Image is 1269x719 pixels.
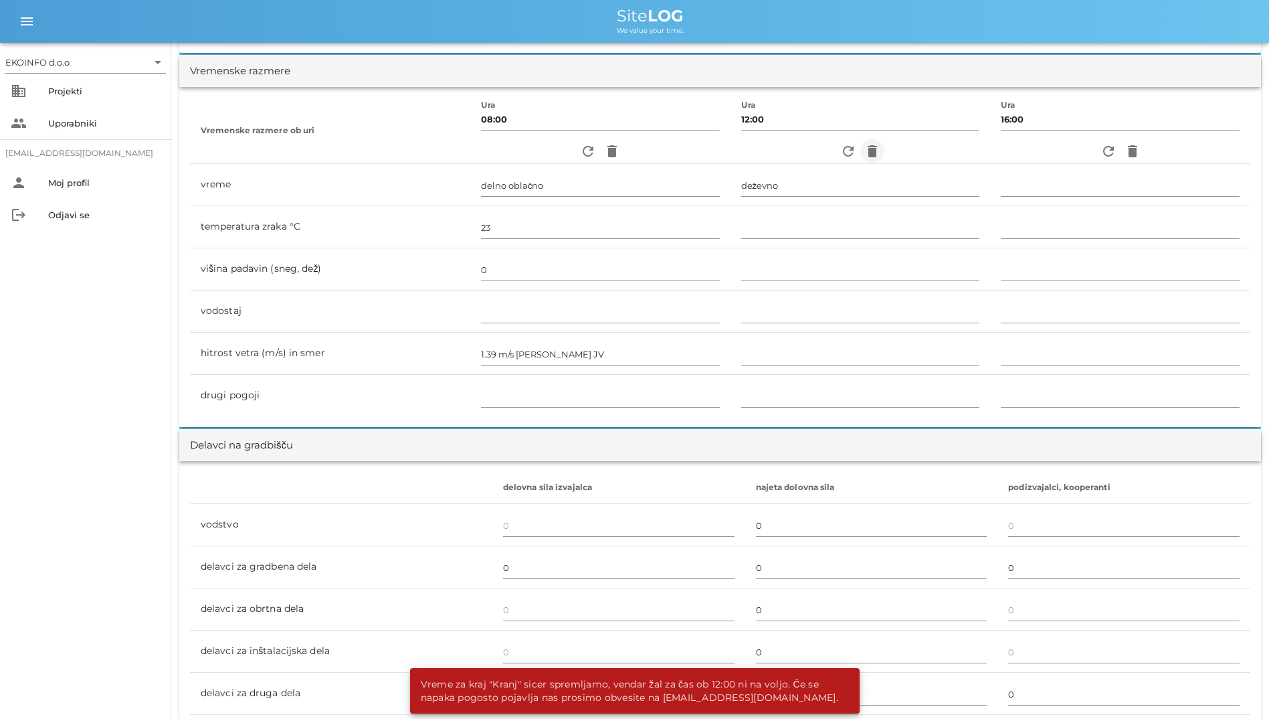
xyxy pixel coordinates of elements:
input: 0 [756,599,987,621]
label: Ura [1001,100,1015,110]
td: temperatura zraka °C [190,206,470,248]
label: Ura [741,100,756,110]
td: drugi pogoji [190,375,470,416]
th: Vremenske razmere ob uri [190,98,470,164]
input: 0 [1008,641,1240,663]
th: podizvajalci, kooperanti [997,472,1250,504]
span: We value your time. [617,26,684,35]
input: 0 [756,557,987,578]
div: Projekti [48,86,161,96]
i: logout [11,207,27,223]
input: 0 [503,515,735,536]
i: refresh [1100,143,1116,159]
div: Moj profil [48,177,161,188]
div: Delavci na gradbišču [190,438,293,453]
b: LOG [648,6,684,25]
label: Ura [481,100,496,110]
td: višina padavin (sneg, dež) [190,248,470,291]
td: delavci za druga dela [190,673,492,715]
div: Vremenske razmere [190,64,290,79]
i: menu [19,13,35,29]
i: delete [864,143,880,159]
div: Pripomoček za klepet [1202,655,1269,719]
div: EKOINFO d.o.o [5,56,70,68]
th: najeta dolovna sila [745,472,998,504]
input: 0 [756,515,987,536]
i: delete [1125,143,1141,159]
iframe: Chat Widget [1202,655,1269,719]
div: Uporabniki [48,118,161,129]
td: vodostaj [190,291,470,333]
td: vodstvo [190,504,492,546]
i: business [11,83,27,99]
td: hitrost vetra (m/s) in smer [190,333,470,375]
div: Odjavi se [48,210,161,220]
input: 0 [1008,515,1240,536]
div: EKOINFO d.o.o [5,52,166,73]
input: 0 [756,684,987,705]
td: delavci za inštalacijska dela [190,631,492,673]
i: delete [604,143,620,159]
i: person [11,175,27,191]
input: 0 [1008,599,1240,621]
i: refresh [840,143,856,159]
td: delavci za gradbena dela [190,546,492,588]
th: delovna sila izvajalca [492,472,745,504]
span: Site [617,6,684,25]
i: arrow_drop_down [150,54,166,70]
input: 0 [503,599,735,621]
input: 0 [756,641,987,663]
i: people [11,115,27,131]
input: 0 [1008,557,1240,578]
i: refresh [580,143,596,159]
div: Vreme za kraj "Kranj" sicer spremljamo, vendar žal za čas ob 12:00 ni na voljo. Če se napaka pogo... [410,668,854,714]
input: 0 [1008,684,1240,705]
input: 0 [503,641,735,663]
td: vreme [190,164,470,206]
td: delavci za obrtna dela [190,588,492,631]
input: 0 [503,557,735,578]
